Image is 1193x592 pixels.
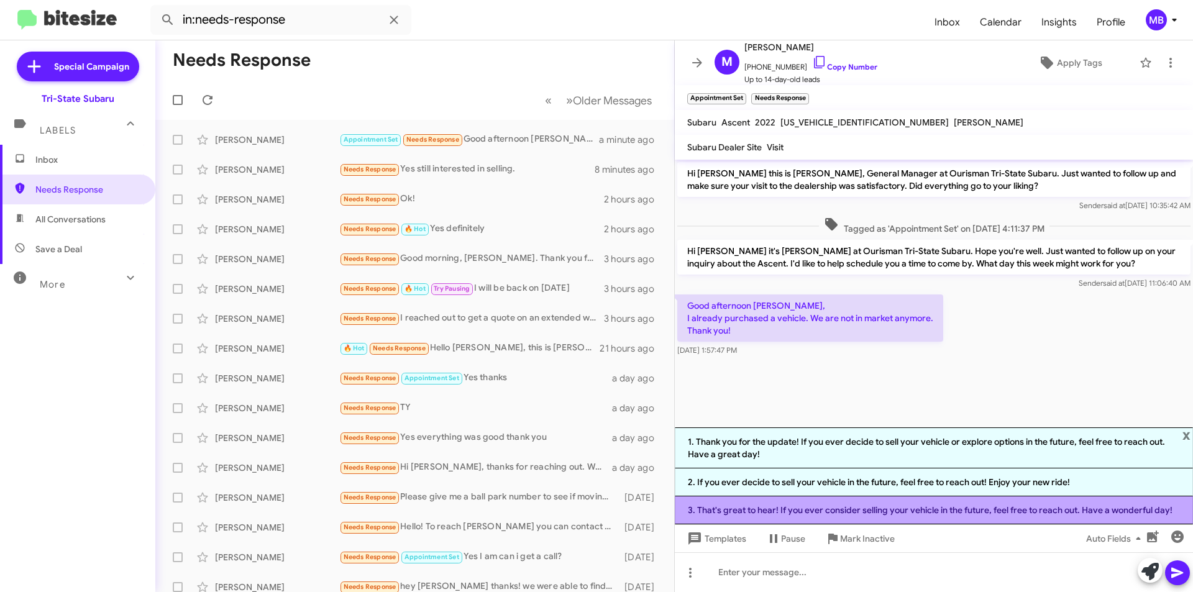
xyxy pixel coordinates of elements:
[970,4,1031,40] a: Calendar
[35,183,141,196] span: Needs Response
[812,62,877,71] a: Copy Number
[54,60,129,73] span: Special Campaign
[373,344,426,352] span: Needs Response
[339,430,612,445] div: Yes everything was good thank you
[1031,4,1087,40] a: Insights
[344,165,396,173] span: Needs Response
[675,427,1193,468] li: 1. Thank you for the update! If you ever decide to sell your vehicle or explore options in the fu...
[604,283,664,295] div: 3 hours ago
[215,462,339,474] div: [PERSON_NAME]
[215,521,339,534] div: [PERSON_NAME]
[675,496,1193,524] li: 3. That's great to hear! If you ever consider selling your vehicle in the future, feel free to re...
[744,55,877,73] span: [PHONE_NUMBER]
[1079,278,1191,288] span: Sender [DATE] 11:06:40 AM
[675,468,1193,496] li: 2. If you ever decide to sell your vehicle in the future, feel free to reach out! Enjoy your new ...
[840,527,895,550] span: Mark Inactive
[150,5,411,35] input: Search
[1146,9,1167,30] div: MB
[756,527,815,550] button: Pause
[215,253,339,265] div: [PERSON_NAME]
[339,222,604,236] div: Yes definitely
[344,463,396,471] span: Needs Response
[604,193,664,206] div: 2 hours ago
[40,279,65,290] span: More
[215,402,339,414] div: [PERSON_NAME]
[405,374,459,382] span: Appointment Set
[339,162,595,176] div: Yes still interested in selling.
[1006,52,1133,74] button: Apply Tags
[1135,9,1179,30] button: MB
[17,52,139,81] a: Special Campaign
[344,523,396,531] span: Needs Response
[1103,278,1125,288] span: said at
[1086,527,1146,550] span: Auto Fields
[604,253,664,265] div: 3 hours ago
[215,193,339,206] div: [PERSON_NAME]
[40,125,76,136] span: Labels
[215,163,339,176] div: [PERSON_NAME]
[344,225,396,233] span: Needs Response
[339,401,612,415] div: TY
[344,344,365,352] span: 🔥 Hot
[618,491,664,504] div: [DATE]
[537,88,559,113] button: Previous
[685,527,746,550] span: Templates
[721,117,750,128] span: Ascent
[42,93,114,105] div: Tri-State Subaru
[339,311,604,326] div: I reached out to get a quote on an extended warranty. Still waiting for the quote and instruction...
[344,135,398,143] span: Appointment Set
[612,372,664,385] div: a day ago
[339,490,618,504] div: Please give me a ball park number to see if moving forward might happen.
[677,162,1191,197] p: Hi [PERSON_NAME] this is [PERSON_NAME], General Manager at Ourisman Tri-State Subaru. Just wanted...
[595,163,664,176] div: 8 minutes ago
[434,285,470,293] span: Try Pausing
[721,52,733,72] span: M
[618,521,664,534] div: [DATE]
[1079,201,1191,210] span: Sender [DATE] 10:35:42 AM
[344,314,396,322] span: Needs Response
[925,4,970,40] a: Inbox
[1076,527,1156,550] button: Auto Fields
[215,134,339,146] div: [PERSON_NAME]
[344,583,396,591] span: Needs Response
[339,341,600,355] div: Hello [PERSON_NAME], this is [PERSON_NAME] with his 2020 Hyundai [MEDICAL_DATA] SE. i'm curious, ...
[339,281,604,296] div: I will be back on [DATE]
[677,294,943,342] p: Good afternoon [PERSON_NAME], I already purchased a vehicle. We are not in market anymore. Thank ...
[612,462,664,474] div: a day ago
[1182,427,1191,442] span: x
[744,40,877,55] span: [PERSON_NAME]
[405,285,426,293] span: 🔥 Hot
[618,551,664,563] div: [DATE]
[344,553,396,561] span: Needs Response
[612,402,664,414] div: a day ago
[677,345,737,355] span: [DATE] 1:57:47 PM
[344,374,396,382] span: Needs Response
[677,240,1191,275] p: Hi [PERSON_NAME] it's [PERSON_NAME] at Ourisman Tri-State Subaru. Hope you're well. Just wanted t...
[215,283,339,295] div: [PERSON_NAME]
[781,527,805,550] span: Pause
[405,553,459,561] span: Appointment Set
[344,434,396,442] span: Needs Response
[35,243,82,255] span: Save a Deal
[215,372,339,385] div: [PERSON_NAME]
[344,404,396,412] span: Needs Response
[1057,52,1102,74] span: Apply Tags
[339,192,604,206] div: Ok!
[1087,4,1135,40] a: Profile
[566,93,573,108] span: »
[339,550,618,564] div: Yes I am can i get a call?
[339,371,612,385] div: Yes thanks
[599,134,664,146] div: a minute ago
[339,132,599,147] div: Good afternoon [PERSON_NAME], I already purchased a vehicle. We are not in market anymore. Thank ...
[687,142,762,153] span: Subaru Dealer Site
[215,312,339,325] div: [PERSON_NAME]
[573,94,652,107] span: Older Messages
[954,117,1023,128] span: [PERSON_NAME]
[675,527,756,550] button: Templates
[344,255,396,263] span: Needs Response
[612,432,664,444] div: a day ago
